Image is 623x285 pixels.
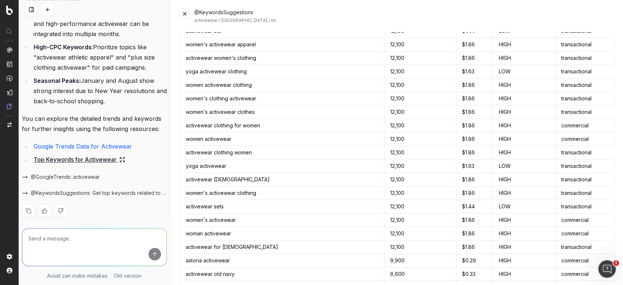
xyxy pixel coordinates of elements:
td: $ 1.86 [456,119,493,132]
img: Analytics [7,47,12,53]
img: Assist [7,103,12,109]
td: $ 1.86 [456,51,493,65]
td: 12,100 [384,186,456,200]
td: HIGH [493,51,555,65]
li: Prioritize topics like "activewear athletic apparel" and "plus size clothing activewear" for paid... [31,42,167,73]
td: transactional [555,146,614,159]
td: activewear clothing women [180,146,384,159]
td: activewear [DEMOGRAPHIC_DATA] [180,173,384,186]
a: Google Trends Data for Activewear [34,143,132,150]
td: 12,100 [384,146,456,159]
img: Studio [7,89,12,95]
button: @GoogleTrends: activewear [22,173,100,181]
td: women activewear clothing [180,78,384,92]
td: HIGH [493,186,555,200]
td: women's clothing activewear [180,92,384,105]
td: LOW [493,200,555,213]
td: HIGH [493,132,555,146]
td: 12,100 [384,227,456,240]
td: $ 1.86 [456,146,493,159]
td: activewear women's clothing [180,51,384,65]
li: January and August show strong interest due to New Year resolutions and back-to-school shopping. [31,76,167,106]
td: women's activewear apparel [180,38,384,51]
td: HIGH [493,267,555,281]
td: activewear old navy [180,267,384,281]
strong: Seasonal Peaks: [34,77,81,84]
td: commercial [555,213,614,227]
p: Assist can make mistakes [47,272,108,279]
td: commercial [555,267,614,281]
img: Activation [7,75,12,81]
td: HIGH [493,240,555,254]
img: Intelligence [7,61,12,67]
td: 12,100 [384,51,456,65]
td: HIGH [493,78,555,92]
a: Top Keywords for Activewear [34,154,125,165]
td: HIGH [493,119,555,132]
td: HIGH [493,213,555,227]
div: activewear / [GEOGRAPHIC_DATA] / en [194,18,614,23]
td: women's activewear clothing [180,186,384,200]
td: transactional [555,65,614,78]
td: transactional [555,105,614,119]
td: $ 1.86 [456,92,493,105]
td: HIGH [493,146,555,159]
td: LOW [493,159,555,173]
td: $ 1.63 [456,159,493,173]
td: yoga activewear clothing [180,65,384,78]
td: $ 1.86 [456,78,493,92]
td: $ 1.44 [456,200,493,213]
a: Old version [114,272,142,279]
td: 12,100 [384,78,456,92]
strong: High-CPC Keywords: [34,43,93,51]
td: $ 1.86 [456,227,493,240]
td: HIGH [493,105,555,119]
td: 12,100 [384,213,456,227]
td: $ 0.29 [456,254,493,267]
td: activewear clothing for women [180,119,384,132]
td: HIGH [493,38,555,51]
td: commercial [555,254,614,267]
td: astoria activewear [180,254,384,267]
td: $ 1.86 [456,38,493,51]
td: transactional [555,38,614,51]
td: transactional [555,78,614,92]
td: commercial [555,227,614,240]
td: 12,100 [384,240,456,254]
td: 12,100 [384,132,456,146]
td: 6,600 [384,267,456,281]
td: 12,100 [384,119,456,132]
td: transactional [555,92,614,105]
td: $ 1.86 [456,240,493,254]
li: Rising interest in sustainable and high-performance activewear can be integrated into multiple mo... [31,8,167,39]
td: HIGH [493,173,555,186]
td: 12,100 [384,200,456,213]
td: 12,100 [384,105,456,119]
span: @GoogleTrends: activewear [31,173,100,181]
td: 12,100 [384,173,456,186]
td: commercial [555,132,614,146]
td: $ 1.86 [456,105,493,119]
td: woman activewear [180,227,384,240]
button: @KeywordsSuggestions: Get top keywords related to activewear for content ideas. from [GEOGRAPHIC_... [22,189,167,197]
td: HIGH [493,227,555,240]
td: women's activewear clothes [180,105,384,119]
td: $ 1.86 [456,132,493,146]
td: activewear for [DEMOGRAPHIC_DATA] [180,240,384,254]
td: $ 1.86 [456,213,493,227]
td: transactional [555,173,614,186]
td: women activewear [180,132,384,146]
td: LOW [493,65,555,78]
span: 1 [613,260,619,266]
img: Setting [7,254,12,259]
td: 9,900 [384,254,456,267]
img: My account [7,267,12,273]
td: HIGH [493,92,555,105]
td: commercial [555,119,614,132]
td: transactional [555,159,614,173]
div: @KeywordsSuggestions [194,9,614,23]
p: You can explore the detailed trends and keywords for further insights using the following resources: [22,113,167,134]
td: transactional [555,186,614,200]
iframe: Intercom live chat [598,260,616,278]
img: Switch project [7,122,12,127]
